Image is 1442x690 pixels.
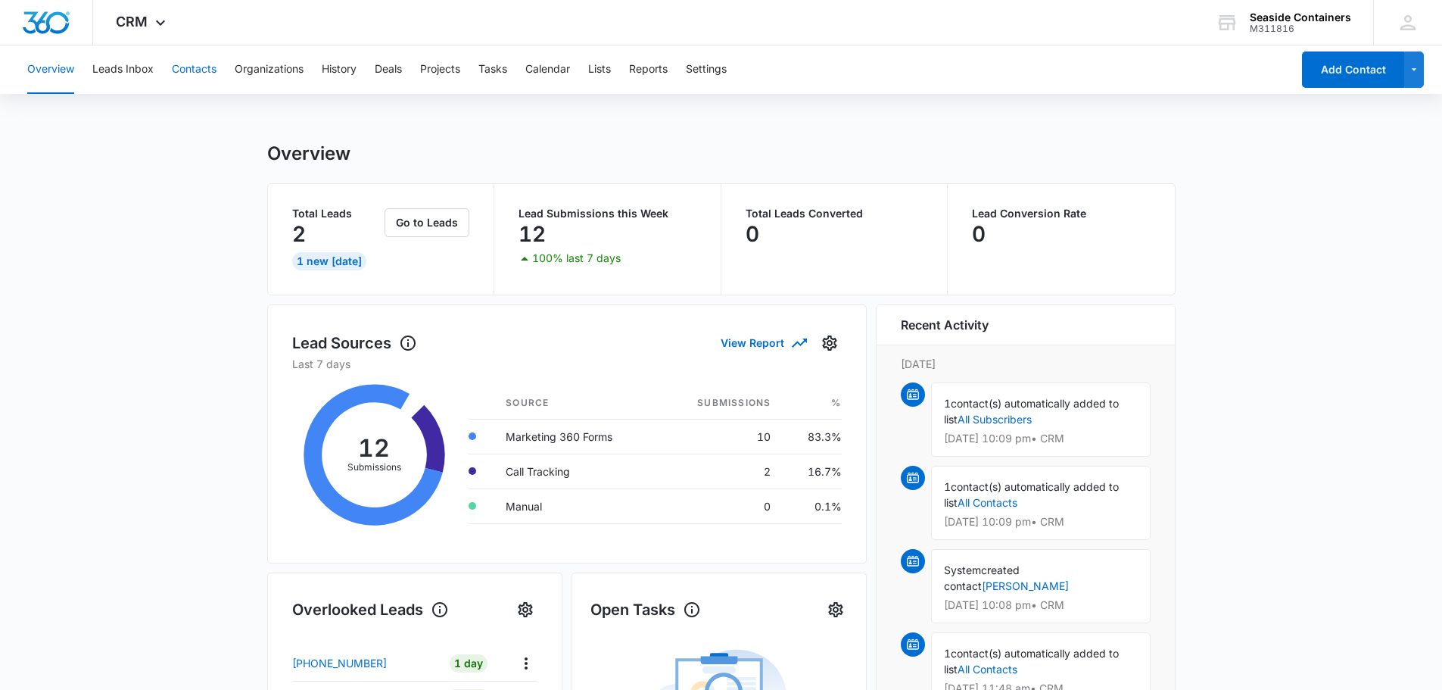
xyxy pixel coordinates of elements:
td: 0.1% [783,489,841,523]
button: Settings [824,598,848,622]
button: View Report [721,329,805,356]
button: Settings [686,45,727,94]
span: contact(s) automatically added to list [944,480,1119,509]
h1: Open Tasks [590,598,701,621]
button: Add Contact [1302,52,1404,88]
button: History [322,45,357,94]
button: Overview [27,45,74,94]
button: Lists [588,45,611,94]
p: 12 [519,222,546,246]
th: Submissions [659,387,783,420]
span: 1 [944,397,951,410]
button: Leads Inbox [92,45,154,94]
p: [DATE] [901,356,1151,372]
span: System [944,564,981,576]
button: Calendar [525,45,570,94]
div: account name [1250,11,1351,23]
td: 0 [659,489,783,523]
h1: Lead Sources [292,332,417,354]
button: Contacts [172,45,216,94]
button: Go to Leads [385,208,469,237]
a: All Contacts [958,663,1017,676]
button: Actions [514,651,537,675]
button: Organizations [235,45,304,94]
span: 1 [944,480,951,493]
div: 1 Day [450,654,487,673]
span: CRM [116,14,148,30]
span: 1 [944,647,951,660]
td: 83.3% [783,419,841,454]
h1: Overview [267,142,350,165]
button: Tasks [478,45,507,94]
button: Settings [513,598,537,622]
a: Go to Leads [385,216,469,229]
p: 2 [292,222,306,246]
p: Last 7 days [292,356,842,372]
p: [DATE] 10:09 pm • CRM [944,433,1138,444]
td: 10 [659,419,783,454]
p: Total Leads [292,208,382,219]
a: [PHONE_NUMBER] [292,655,435,671]
button: Reports [629,45,668,94]
p: 0 [746,222,759,246]
button: Projects [420,45,460,94]
a: All Subscribers [958,413,1032,426]
th: Source [494,387,659,420]
p: [DATE] 10:08 pm • CRM [944,600,1138,610]
p: [DATE] 10:09 pm • CRM [944,517,1138,527]
div: account id [1250,23,1351,34]
p: Lead Submissions this Week [519,208,696,219]
p: [PHONE_NUMBER] [292,655,387,671]
h1: Overlooked Leads [292,598,449,621]
p: 100% last 7 days [532,253,621,264]
p: 0 [972,222,986,246]
a: [PERSON_NAME] [982,579,1069,592]
p: Lead Conversion Rate [972,208,1151,219]
a: All Contacts [958,496,1017,509]
td: 2 [659,454,783,489]
h6: Recent Activity [901,316,989,334]
span: contact(s) automatically added to list [944,397,1119,426]
span: created contact [944,564,1020,592]
button: Deals [375,45,402,94]
p: Total Leads Converted [746,208,923,219]
td: Manual [494,489,659,523]
th: % [783,387,841,420]
div: 1 New [DATE] [292,252,366,270]
td: Marketing 360 Forms [494,419,659,454]
button: Settings [818,331,842,355]
td: Call Tracking [494,454,659,489]
span: contact(s) automatically added to list [944,647,1119,676]
td: 16.7% [783,454,841,489]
